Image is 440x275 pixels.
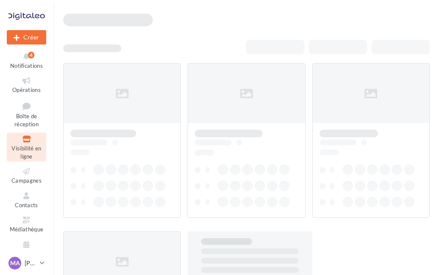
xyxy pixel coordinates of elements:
[7,165,46,186] a: Campagnes
[11,145,41,160] span: Visibilité en ligne
[7,74,46,95] a: Opérations
[7,214,46,234] a: Médiathèque
[10,226,44,233] span: Médiathèque
[28,52,34,58] div: 4
[10,62,43,69] span: Notifications
[14,113,39,128] span: Boîte de réception
[7,30,46,44] button: Créer
[7,30,46,44] div: Nouvelle campagne
[7,189,46,210] a: Contacts
[7,50,46,71] button: Notifications 4
[7,99,46,130] a: Boîte de réception
[15,202,38,208] span: Contacts
[25,259,36,267] p: [PERSON_NAME] [PERSON_NAME]
[7,238,46,259] a: Calendrier
[12,86,41,93] span: Opérations
[7,133,46,161] a: Visibilité en ligne
[10,259,20,267] span: MA
[11,177,42,184] span: Campagnes
[7,255,46,271] a: MA [PERSON_NAME] [PERSON_NAME]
